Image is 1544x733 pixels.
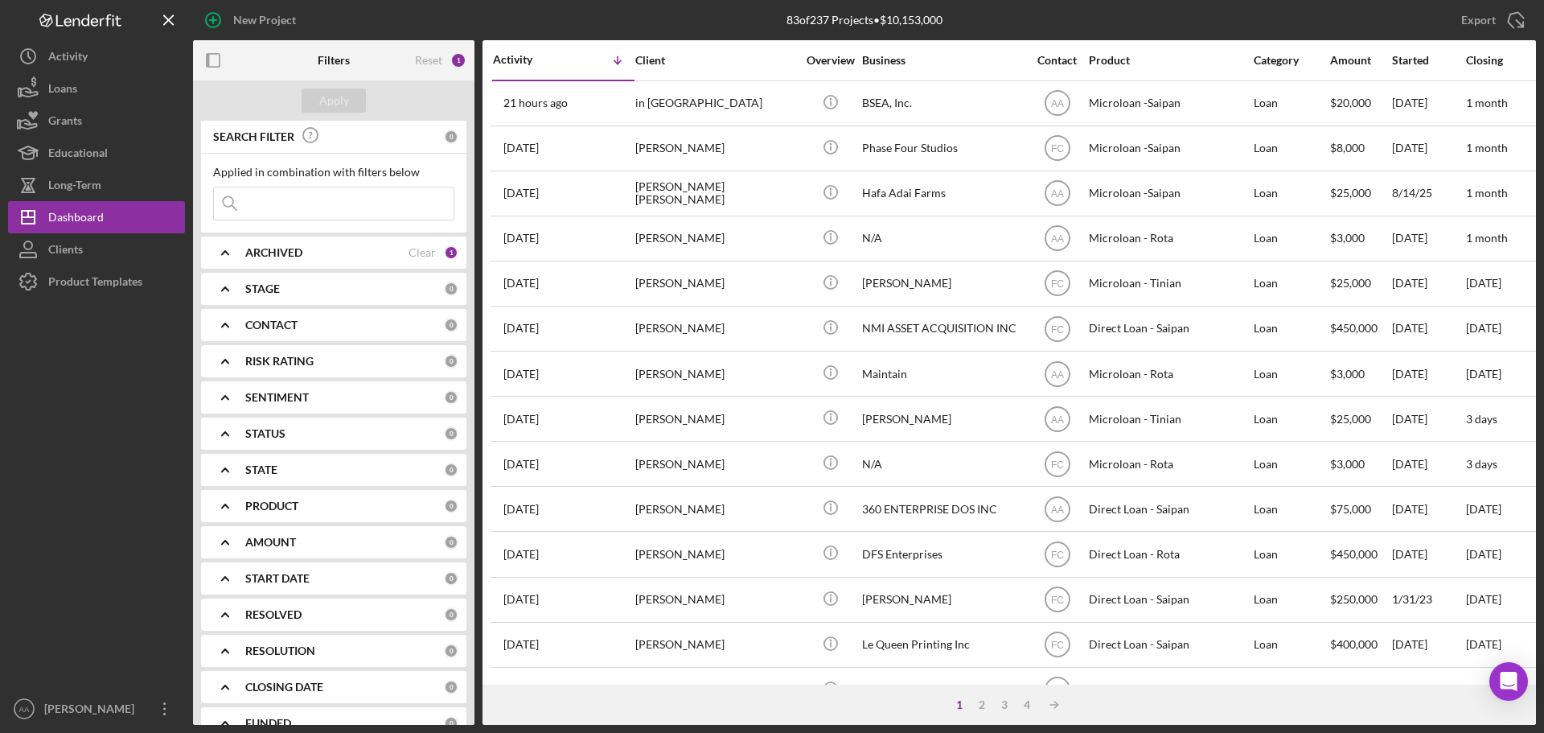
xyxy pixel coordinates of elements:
div: [DATE] [1392,443,1464,485]
b: FUNDED [245,717,291,730]
div: Business [862,54,1023,67]
div: Microloan - Tinian [1089,397,1250,440]
time: [DATE] [1466,682,1501,696]
time: 2025-07-03 00:59 [503,548,539,561]
div: $25,000 [1330,397,1390,440]
div: Grants [48,105,82,141]
div: 0 [444,607,458,622]
div: 0 [444,282,458,296]
time: 2025-07-25 02:15 [503,368,539,381]
div: [DATE] [1392,82,1464,125]
text: AA [1050,414,1063,425]
div: Apply [319,89,349,113]
div: Loans [48,72,77,109]
div: [PERSON_NAME] [862,579,1023,621]
text: FC [1051,459,1064,470]
div: [PERSON_NAME] [635,262,796,305]
button: Loans [8,72,185,105]
div: 0 [444,130,458,144]
div: BSEA, Inc. [862,82,1023,125]
div: 360 ENTERPRISE DOS INC [862,488,1023,530]
div: 83 of 237 Projects • $10,153,000 [786,14,942,27]
time: 2025-08-14 05:40 [503,187,539,200]
button: Grants [8,105,185,137]
text: FC [1051,595,1064,606]
div: 1/31/23 [1392,579,1464,621]
div: Applied in combination with filters below [213,166,454,179]
text: FC [1051,640,1064,651]
button: Activity [8,40,185,72]
b: SENTIMENT [245,391,309,404]
div: New Project [233,4,296,36]
b: CONTACT [245,319,298,331]
div: $25,000 [1330,262,1390,305]
div: [PERSON_NAME] [635,443,796,485]
div: Open Intercom Messenger [1489,662,1528,701]
div: [DATE] [1392,127,1464,170]
b: SEARCH FILTER [213,130,294,143]
button: Export [1445,4,1536,36]
div: 0 [444,499,458,513]
div: 1 [450,52,466,68]
div: Microloan - Tinian [1089,262,1250,305]
div: Microloan - Rota [1089,217,1250,260]
div: Loan [1254,307,1328,350]
div: [PERSON_NAME] [40,693,145,729]
div: Loan [1254,669,1328,711]
text: FC [1051,143,1064,154]
div: 0 [444,354,458,369]
time: 2025-06-30 03:34 [503,593,539,606]
div: [DATE] [1392,669,1464,711]
div: Queen Bee Corp. [862,669,1023,711]
div: $200,000 [1330,669,1390,711]
div: [PERSON_NAME] [635,217,796,260]
div: [PERSON_NAME] [862,262,1023,305]
a: Dashboard [8,201,185,233]
div: Category [1254,54,1328,67]
div: 0 [444,680,458,694]
div: Loan [1254,127,1328,170]
b: STATE [245,463,277,476]
div: $3,000 [1330,443,1390,485]
div: 0 [444,571,458,586]
div: Direct Loan - Rota [1089,533,1250,575]
time: 3 days [1466,412,1497,426]
div: Direct Loan - Saipan [1089,579,1250,621]
time: 2025-06-11 07:06 [503,638,539,651]
div: 3 [993,698,1016,711]
button: Product Templates [8,266,185,298]
b: AMOUNT [245,536,296,549]
time: 2025-08-10 23:09 [503,232,539,245]
time: 1 month [1466,141,1508,154]
button: New Project [193,4,312,36]
b: STATUS [245,427,285,440]
div: Product [1089,54,1250,67]
div: Phase Four Studios [862,127,1023,170]
div: Microloan -Saipan [1089,127,1250,170]
div: 2 [971,698,993,711]
div: $400,000 [1330,624,1390,666]
div: [DATE] [1392,307,1464,350]
text: FC [1051,278,1064,290]
time: [DATE] [1466,367,1501,381]
div: [PERSON_NAME] [PERSON_NAME] [635,172,796,215]
div: [PERSON_NAME] [635,488,796,530]
time: [DATE] [1466,321,1501,335]
div: Client [635,54,796,67]
div: Loan [1254,217,1328,260]
div: N/A [862,443,1023,485]
div: Microloan -Saipan [1089,172,1250,215]
div: Loan [1254,352,1328,395]
div: $450,000 [1330,307,1390,350]
div: Product Templates [48,266,142,302]
a: Educational [8,137,185,169]
text: AA [1050,504,1063,515]
div: 0 [444,426,458,441]
div: [DATE] [1392,533,1464,575]
div: Microloan - Rota [1089,443,1250,485]
div: [DATE] [1392,217,1464,260]
div: Loan [1254,262,1328,305]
